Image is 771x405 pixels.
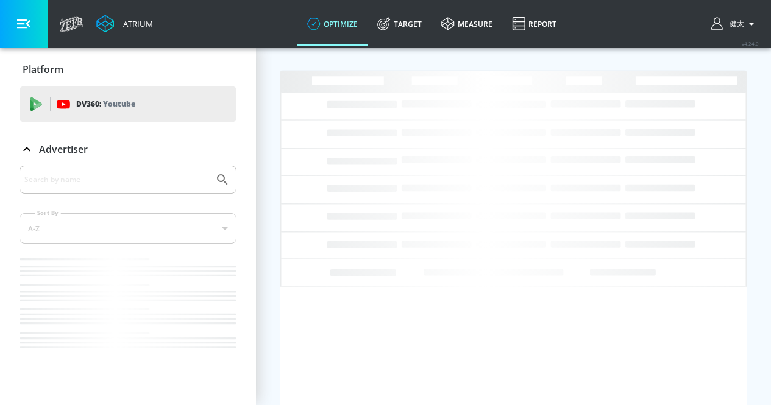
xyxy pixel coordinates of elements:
[23,63,63,76] p: Platform
[711,16,759,31] button: 健太
[118,18,153,29] div: Atrium
[502,2,566,46] a: Report
[103,97,135,110] p: Youtube
[20,166,236,372] div: Advertiser
[20,213,236,244] div: A-Z
[20,52,236,86] div: Platform
[432,2,502,46] a: measure
[24,172,209,188] input: Search by name
[368,2,432,46] a: Target
[20,132,236,166] div: Advertiser
[742,40,759,47] span: v 4.24.0
[297,2,368,46] a: optimize
[725,19,744,29] span: login as: kenta.kurishima@mbk-digital.co.jp
[20,253,236,372] nav: list of Advertiser
[76,97,135,111] p: DV360:
[96,15,153,33] a: Atrium
[20,86,236,122] div: DV360: Youtube
[39,143,88,156] p: Advertiser
[35,209,61,217] label: Sort By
